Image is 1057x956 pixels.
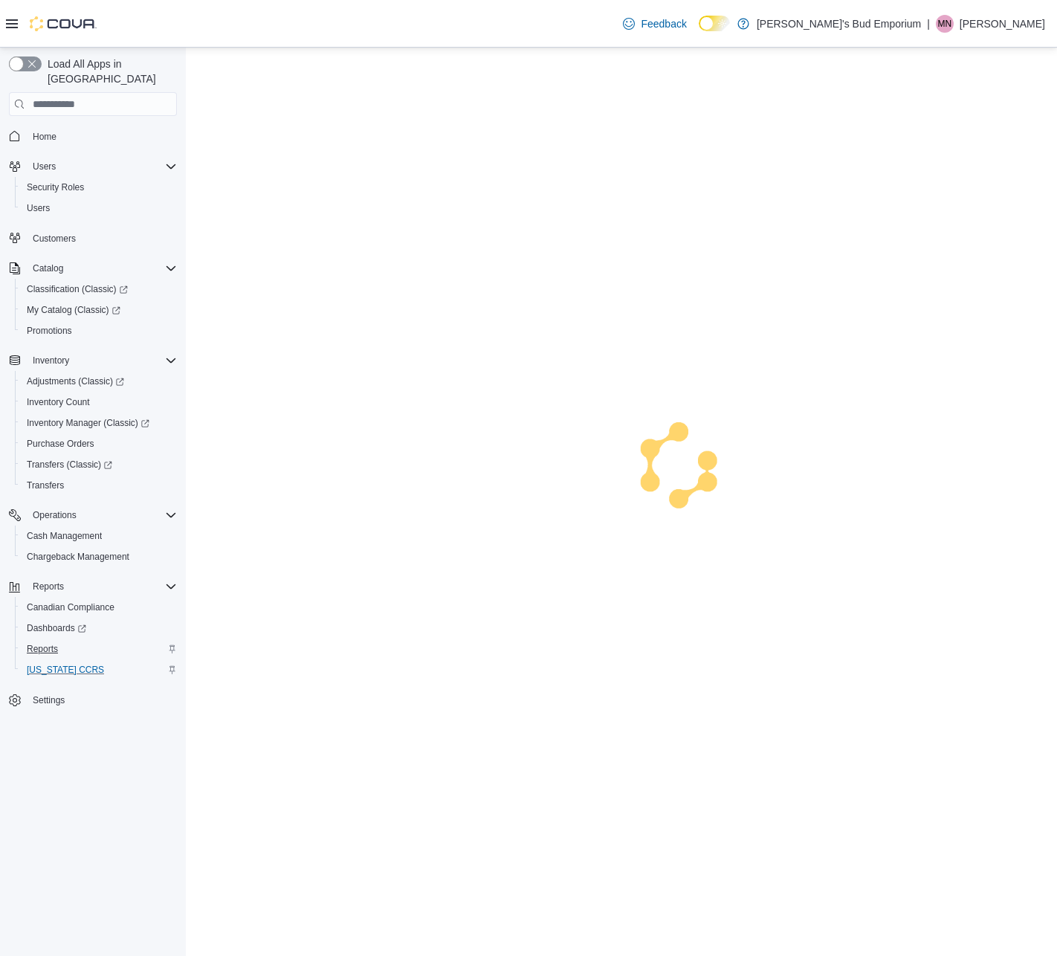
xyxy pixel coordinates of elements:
[21,548,135,566] a: Chargeback Management
[21,280,177,298] span: Classification (Classic)
[21,414,155,432] a: Inventory Manager (Classic)
[9,119,177,749] nav: Complex example
[21,199,177,217] span: Users
[27,304,120,316] span: My Catalog (Classic)
[15,433,183,454] button: Purchase Orders
[27,375,124,387] span: Adjustments (Classic)
[27,325,72,337] span: Promotions
[15,279,183,300] a: Classification (Classic)
[15,597,183,618] button: Canadian Compliance
[27,601,114,613] span: Canadian Compliance
[33,131,56,143] span: Home
[15,392,183,413] button: Inventory Count
[33,262,63,274] span: Catalog
[3,125,183,146] button: Home
[21,619,92,637] a: Dashboards
[960,15,1045,33] p: [PERSON_NAME]
[15,618,183,639] a: Dashboards
[27,551,129,563] span: Chargeback Management
[33,233,76,245] span: Customers
[21,178,177,196] span: Security Roles
[15,198,183,219] button: Users
[21,435,177,453] span: Purchase Orders
[21,548,177,566] span: Chargeback Management
[27,578,177,595] span: Reports
[27,259,177,277] span: Catalog
[27,230,82,248] a: Customers
[757,15,921,33] p: [PERSON_NAME]'s Bud Emporium
[27,396,90,408] span: Inventory Count
[21,640,64,658] a: Reports
[33,355,69,366] span: Inventory
[27,506,83,524] button: Operations
[21,322,78,340] a: Promotions
[21,301,177,319] span: My Catalog (Classic)
[21,393,96,411] a: Inventory Count
[21,178,90,196] a: Security Roles
[21,640,177,658] span: Reports
[21,527,108,545] a: Cash Management
[15,659,183,680] button: [US_STATE] CCRS
[42,56,177,86] span: Load All Apps in [GEOGRAPHIC_DATA]
[21,598,120,616] a: Canadian Compliance
[27,283,128,295] span: Classification (Classic)
[15,371,183,392] a: Adjustments (Classic)
[21,372,177,390] span: Adjustments (Classic)
[27,643,58,655] span: Reports
[27,479,64,491] span: Transfers
[15,475,183,496] button: Transfers
[27,128,62,146] a: Home
[3,227,183,249] button: Customers
[21,661,177,679] span: Washington CCRS
[21,393,177,411] span: Inventory Count
[21,527,177,545] span: Cash Management
[27,158,62,175] button: Users
[21,456,118,474] a: Transfers (Classic)
[30,16,97,31] img: Cova
[33,694,65,706] span: Settings
[938,15,952,33] span: MN
[15,454,183,475] a: Transfers (Classic)
[21,661,110,679] a: [US_STATE] CCRS
[33,161,56,172] span: Users
[21,280,134,298] a: Classification (Classic)
[27,691,71,709] a: Settings
[27,664,104,676] span: [US_STATE] CCRS
[27,126,177,145] span: Home
[621,411,733,523] img: cova-loader
[21,456,177,474] span: Transfers (Classic)
[3,350,183,371] button: Inventory
[21,199,56,217] a: Users
[927,15,930,33] p: |
[27,352,75,369] button: Inventory
[3,156,183,177] button: Users
[21,477,70,494] a: Transfers
[21,477,177,494] span: Transfers
[617,9,692,39] a: Feedback
[15,320,183,341] button: Promotions
[27,202,50,214] span: Users
[3,258,183,279] button: Catalog
[27,259,69,277] button: Catalog
[699,16,730,31] input: Dark Mode
[27,691,177,709] span: Settings
[15,639,183,659] button: Reports
[21,322,177,340] span: Promotions
[27,352,177,369] span: Inventory
[3,576,183,597] button: Reports
[33,581,64,592] span: Reports
[27,506,177,524] span: Operations
[33,509,77,521] span: Operations
[15,526,183,546] button: Cash Management
[21,301,126,319] a: My Catalog (Classic)
[27,622,86,634] span: Dashboards
[15,413,183,433] a: Inventory Manager (Classic)
[21,619,177,637] span: Dashboards
[27,459,112,471] span: Transfers (Classic)
[27,438,94,450] span: Purchase Orders
[936,15,954,33] div: Matej Nepimach
[27,229,177,248] span: Customers
[27,158,177,175] span: Users
[15,177,183,198] button: Security Roles
[21,372,130,390] a: Adjustments (Classic)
